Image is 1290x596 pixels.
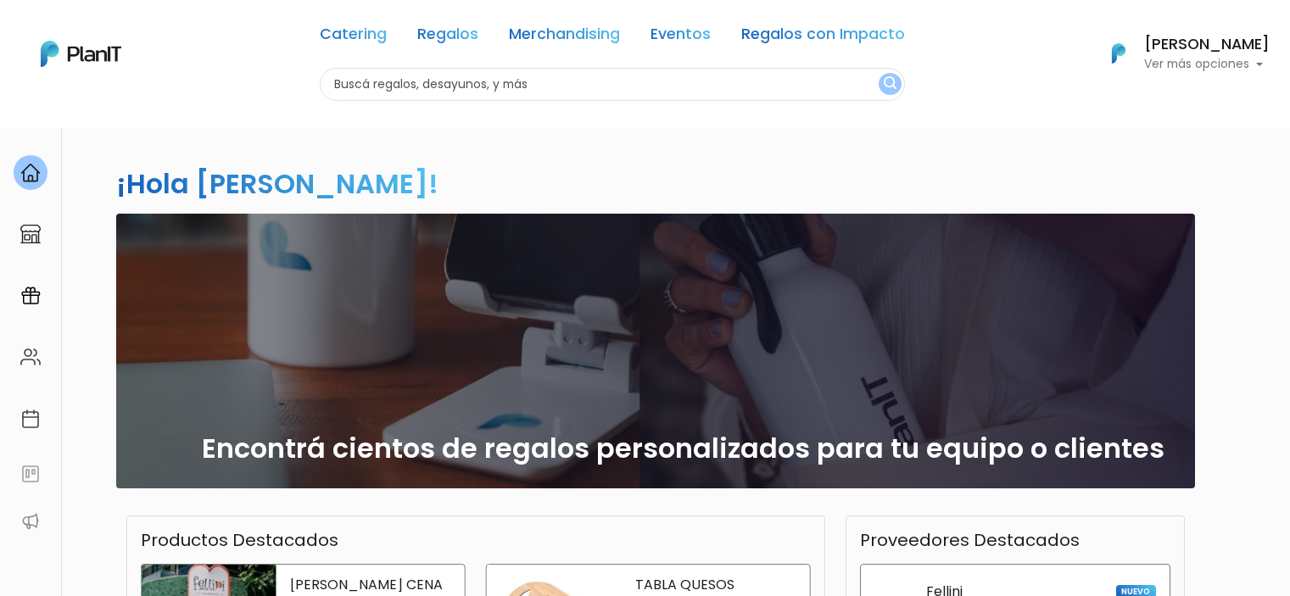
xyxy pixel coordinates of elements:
[1144,37,1270,53] h6: [PERSON_NAME]
[116,164,438,203] h2: ¡Hola [PERSON_NAME]!
[741,27,905,47] a: Regalos con Impacto
[320,27,387,47] a: Catering
[509,27,620,47] a: Merchandising
[320,68,905,101] input: Buscá regalos, desayunos, y más
[290,578,451,592] p: [PERSON_NAME] CENA
[635,578,796,592] p: TABLA QUESOS
[20,511,41,532] img: partners-52edf745621dab592f3b2c58e3bca9d71375a7ef29c3b500c9f145b62cc070d4.svg
[20,163,41,183] img: home-e721727adea9d79c4d83392d1f703f7f8bce08238fde08b1acbfd93340b81755.svg
[202,432,1164,465] h2: Encontrá cientos de regalos personalizados para tu equipo o clientes
[20,286,41,306] img: campaigns-02234683943229c281be62815700db0a1741e53638e28bf9629b52c665b00959.svg
[860,530,1080,550] h3: Proveedores Destacados
[417,27,478,47] a: Regalos
[20,224,41,244] img: marketplace-4ceaa7011d94191e9ded77b95e3339b90024bf715f7c57f8cf31f2d8c509eaba.svg
[884,76,896,92] img: search_button-432b6d5273f82d61273b3651a40e1bd1b912527efae98b1b7a1b2c0702e16a8d.svg
[20,347,41,367] img: people-662611757002400ad9ed0e3c099ab2801c6687ba6c219adb57efc949bc21e19d.svg
[141,530,338,550] h3: Productos Destacados
[20,464,41,484] img: feedback-78b5a0c8f98aac82b08bfc38622c3050aee476f2c9584af64705fc4e61158814.svg
[41,41,121,67] img: PlanIt Logo
[1100,35,1137,72] img: PlanIt Logo
[651,27,711,47] a: Eventos
[1144,58,1270,70] p: Ver más opciones
[1090,31,1270,75] button: PlanIt Logo [PERSON_NAME] Ver más opciones
[20,409,41,429] img: calendar-87d922413cdce8b2cf7b7f5f62616a5cf9e4887200fb71536465627b3292af00.svg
